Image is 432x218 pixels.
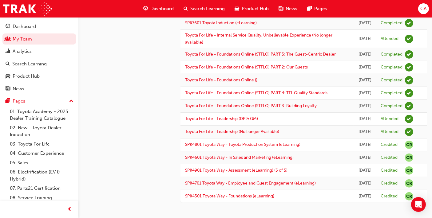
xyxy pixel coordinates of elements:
[179,2,230,15] a: search-iconSearch Learning
[185,52,336,57] a: Toyota For Life - Foundations Online (STFLO) PART 5: The Guest-Centric Dealer
[381,129,398,135] div: Attended
[13,48,32,55] div: Analytics
[185,64,308,70] a: Toyota For Life - Foundations Online (STFLO) PART 2: Our Guests
[381,142,398,148] div: Credited
[13,85,24,92] div: News
[274,2,302,15] a: news-iconNews
[185,20,257,25] a: SPK7601 Toyota Induction (eLearning)
[235,5,239,13] span: car-icon
[359,193,371,200] div: Sun Aug 05 2007 22:00:00 GMT+0800 (Australian Western Standard Time)
[143,5,148,13] span: guage-icon
[3,2,52,16] img: Trak
[359,103,371,110] div: Tue May 29 2018 22:00:00 GMT+0800 (Australian Western Standard Time)
[68,206,72,213] span: prev-icon
[185,181,316,186] a: SPK4701 Toyota Way - Employee and Guest Engagement (eLearning)
[381,168,398,173] div: Credited
[185,90,327,95] a: Toyota For Life - Foundations Online (STFLO) PART 4: TFL Quality Standards
[2,71,76,82] a: Product Hub
[359,51,371,58] div: Tue May 29 2018 22:00:00 GMT+0800 (Australian Western Standard Time)
[405,35,413,43] span: learningRecordVerb_ATTEND-icon
[2,95,76,107] button: Pages
[405,76,413,84] span: learningRecordVerb_COMPLETE-icon
[185,155,294,160] a: SPK4601 Toyota Way - In Sales and Marketing (eLearning)
[359,180,371,187] div: Sun Aug 05 2007 22:00:00 GMT+0800 (Australian Western Standard Time)
[359,167,371,174] div: Sun Aug 05 2007 22:00:00 GMT+0800 (Australian Western Standard Time)
[7,167,76,184] a: 06. Electrification (EV & Hybrid)
[6,37,10,42] span: people-icon
[2,83,76,95] a: News
[381,181,398,186] div: Credited
[190,5,225,12] span: Search Learning
[2,33,76,45] a: My Team
[185,77,257,83] a: Toyota For Life - Foundations Online ()
[185,142,300,147] a: SPK4801 Toyota Way - Toyota Production System (eLearning)
[405,192,413,200] span: null-icon
[7,149,76,158] a: 04. Customer Experience
[359,154,371,161] div: Sun Aug 05 2007 22:00:00 GMT+0800 (Australian Western Standard Time)
[7,193,76,203] a: 08. Service Training
[405,166,413,175] span: null-icon
[381,116,398,122] div: Attended
[7,107,76,123] a: 01. Toyota Academy - 2025 Dealer Training Catalogue
[7,139,76,149] a: 03. Toyota For Life
[6,49,10,54] span: chart-icon
[359,141,371,148] div: Sun Aug 05 2007 22:00:00 GMT+0800 (Australian Western Standard Time)
[359,128,371,135] div: Sat Sep 10 2016 22:00:00 GMT+0800 (Australian Western Standard Time)
[7,123,76,139] a: 02. New - Toyota Dealer Induction
[411,197,426,212] div: Open Intercom Messenger
[2,20,76,95] button: DashboardMy TeamAnalyticsSearch LearningProduct HubNews
[314,5,327,12] span: Pages
[7,158,76,168] a: 05. Sales
[185,129,279,134] a: Toyota For Life - Leadership (No Longer Available)
[185,103,317,108] a: Toyota For Life - Foundations Online (STFLO) PART 3: Building Loyalty
[13,23,36,30] div: Dashboard
[405,50,413,59] span: learningRecordVerb_COMPLETE-icon
[381,155,398,161] div: Credited
[405,128,413,136] span: learningRecordVerb_ATTEND-icon
[381,90,402,96] div: Completed
[359,115,371,123] div: Tue Oct 10 2017 22:00:00 GMT+0800 (Australian Western Standard Time)
[381,193,398,199] div: Credited
[302,2,332,15] a: pages-iconPages
[405,102,413,110] span: learningRecordVerb_COMPLETE-icon
[359,77,371,84] div: Tue May 29 2018 22:00:00 GMT+0800 (Australian Western Standard Time)
[279,5,283,13] span: news-icon
[359,20,371,27] div: Sun Mar 07 2021 20:29:38 GMT+0800 (Australian Western Standard Time)
[185,33,332,45] a: Toyota For Life - Internal Service Quality, Unbelievable Experience (No longer available)
[405,89,413,97] span: learningRecordVerb_COMPLETE-icon
[7,184,76,193] a: 07. Parts21 Certification
[381,103,402,109] div: Completed
[12,60,47,68] div: Search Learning
[405,179,413,188] span: null-icon
[185,116,258,121] a: Toyota For Life - Leadership (DP & GM)
[6,61,10,67] span: search-icon
[242,5,269,12] span: Product Hub
[6,99,10,104] span: pages-icon
[405,154,413,162] span: null-icon
[6,24,10,29] span: guage-icon
[184,5,188,13] span: search-icon
[150,5,174,12] span: Dashboard
[405,115,413,123] span: learningRecordVerb_ATTEND-icon
[381,52,402,57] div: Completed
[418,3,429,14] button: CA
[420,5,426,12] span: CA
[286,5,297,12] span: News
[405,63,413,72] span: learningRecordVerb_COMPLETE-icon
[359,90,371,97] div: Tue May 29 2018 22:00:00 GMT+0800 (Australian Western Standard Time)
[381,77,402,83] div: Completed
[359,64,371,71] div: Tue May 29 2018 22:00:00 GMT+0800 (Australian Western Standard Time)
[2,21,76,32] a: Dashboard
[6,86,10,92] span: news-icon
[405,19,413,27] span: learningRecordVerb_COMPLETE-icon
[6,74,10,79] span: car-icon
[307,5,312,13] span: pages-icon
[185,168,287,173] a: SPK4901 Toyota Way - Assessment (eLearning) (5 of 5)
[405,141,413,149] span: null-icon
[230,2,274,15] a: car-iconProduct Hub
[381,36,398,42] div: Attended
[359,35,371,42] div: Mon Nov 05 2018 22:00:00 GMT+0800 (Australian Western Standard Time)
[13,73,40,80] div: Product Hub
